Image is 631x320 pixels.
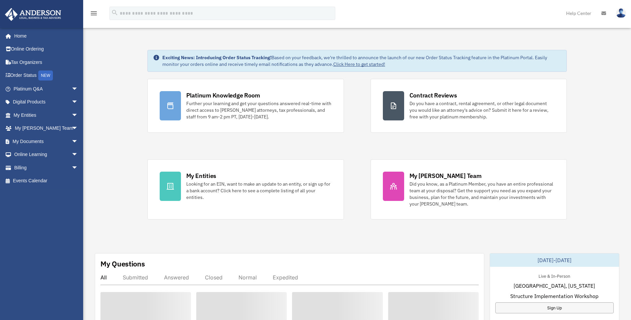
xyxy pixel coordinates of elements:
img: User Pic [616,8,626,18]
i: menu [90,9,98,17]
span: Structure Implementation Workshop [510,292,598,300]
span: arrow_drop_down [72,108,85,122]
strong: Exciting News: Introducing Order Status Tracking! [162,55,271,61]
a: My Entitiesarrow_drop_down [5,108,88,122]
a: Online Ordering [5,43,88,56]
div: Platinum Knowledge Room [186,91,260,99]
a: Home [5,29,85,43]
a: My Entities Looking for an EIN, want to make an update to an entity, or sign up for a bank accoun... [147,159,344,220]
a: My [PERSON_NAME] Teamarrow_drop_down [5,122,88,135]
div: Answered [164,274,189,281]
span: [GEOGRAPHIC_DATA], [US_STATE] [514,282,595,290]
a: Digital Productsarrow_drop_down [5,95,88,109]
div: My [PERSON_NAME] Team [409,172,482,180]
i: search [111,9,118,16]
div: [DATE]-[DATE] [490,253,619,267]
span: arrow_drop_down [72,82,85,96]
a: Click Here to get started! [333,61,385,67]
a: Platinum Knowledge Room Further your learning and get your questions answered real-time with dire... [147,79,344,133]
div: Based on your feedback, we're thrilled to announce the launch of our new Order Status Tracking fe... [162,54,561,68]
div: Submitted [123,274,148,281]
a: menu [90,12,98,17]
a: Contract Reviews Do you have a contract, rental agreement, or other legal document you would like... [371,79,567,133]
a: Online Learningarrow_drop_down [5,148,88,161]
div: My Entities [186,172,216,180]
div: Contract Reviews [409,91,457,99]
span: arrow_drop_down [72,148,85,162]
div: Normal [238,274,257,281]
a: Billingarrow_drop_down [5,161,88,174]
div: Did you know, as a Platinum Member, you have an entire professional team at your disposal? Get th... [409,181,555,207]
span: arrow_drop_down [72,161,85,175]
a: Events Calendar [5,174,88,188]
div: Further your learning and get your questions answered real-time with direct access to [PERSON_NAM... [186,100,332,120]
div: Do you have a contract, rental agreement, or other legal document you would like an attorney's ad... [409,100,555,120]
a: Tax Organizers [5,56,88,69]
a: My Documentsarrow_drop_down [5,135,88,148]
div: All [100,274,107,281]
span: arrow_drop_down [72,122,85,135]
div: Looking for an EIN, want to make an update to an entity, or sign up for a bank account? Click her... [186,181,332,201]
img: Anderson Advisors Platinum Portal [3,8,63,21]
a: My [PERSON_NAME] Team Did you know, as a Platinum Member, you have an entire professional team at... [371,159,567,220]
div: My Questions [100,259,145,269]
span: arrow_drop_down [72,135,85,148]
div: Closed [205,274,223,281]
span: arrow_drop_down [72,95,85,109]
div: Live & In-Person [533,272,575,279]
div: Expedited [273,274,298,281]
a: Platinum Q&Aarrow_drop_down [5,82,88,95]
div: NEW [38,71,53,80]
a: Sign Up [495,302,614,313]
a: Order StatusNEW [5,69,88,82]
